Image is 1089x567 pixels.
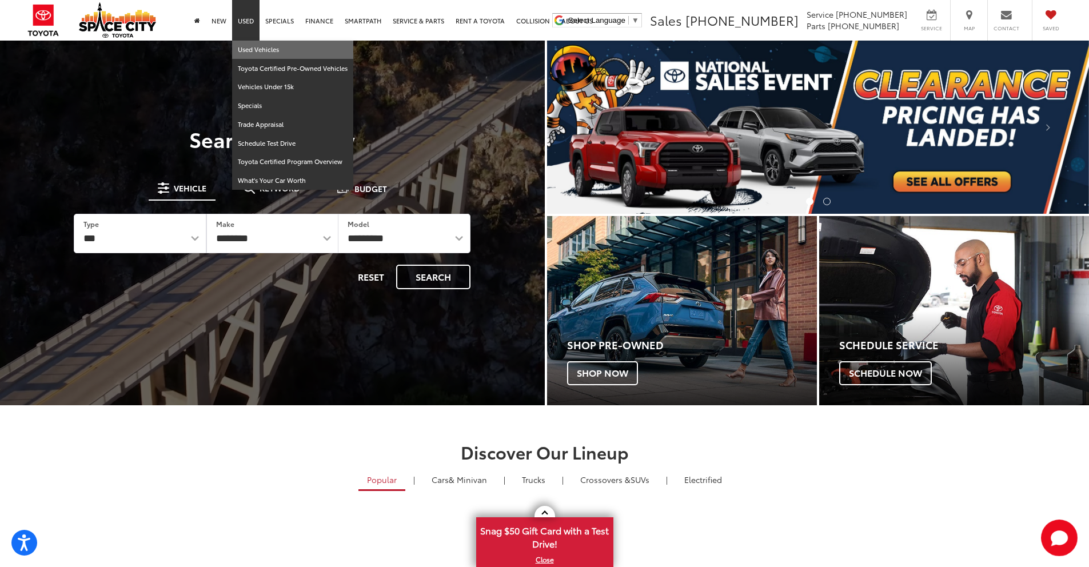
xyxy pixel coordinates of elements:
a: Specials [232,97,353,115]
span: Vehicle [174,184,206,192]
button: Reset [348,265,394,289]
a: Select Language​ [568,16,639,25]
a: Electrified [676,470,731,489]
a: SUVs [572,470,658,489]
a: Schedule Service Schedule Now [819,216,1089,405]
span: [PHONE_NUMBER] [828,20,899,31]
li: | [501,474,508,485]
span: Schedule Now [839,361,932,385]
span: [PHONE_NUMBER] [685,11,799,29]
button: Toggle Chat Window [1041,520,1078,556]
label: Make [216,219,234,229]
span: Shop Now [567,361,638,385]
span: Contact [994,25,1019,32]
span: ▼ [632,16,639,25]
button: Search [396,265,470,289]
a: Toyota Certified Program Overview [232,153,353,171]
label: Model [348,219,369,229]
h4: Schedule Service [839,340,1089,351]
li: | [559,474,567,485]
span: Select Language [568,16,625,25]
a: Vehicles Under 15k [232,78,353,97]
li: | [410,474,418,485]
div: Toyota [547,216,817,405]
div: Toyota [819,216,1089,405]
a: Schedule Test Drive [232,134,353,153]
li: | [663,474,671,485]
button: Click to view next picture. [1008,63,1089,191]
label: Type [83,219,99,229]
h4: Shop Pre-Owned [567,340,817,351]
button: Click to view previous picture. [547,63,628,191]
span: Service [919,25,944,32]
h2: Discover Our Lineup [142,442,948,461]
li: Go to slide number 2. [823,198,831,205]
img: Space City Toyota [79,2,156,38]
li: Go to slide number 1. [806,198,813,205]
span: Sales [650,11,682,29]
span: Saved [1038,25,1063,32]
span: Snag $50 Gift Card with a Test Drive! [477,518,612,553]
span: Parts [807,20,825,31]
span: Service [807,9,833,20]
a: Popular [358,470,405,491]
a: Trucks [513,470,554,489]
span: [PHONE_NUMBER] [836,9,907,20]
span: Keyword [260,184,300,192]
span: & Minivan [449,474,487,485]
a: What's Your Car Worth [232,171,353,190]
a: Used Vehicles [232,41,353,59]
span: ​ [628,16,629,25]
a: Cars [423,470,496,489]
a: Shop Pre-Owned Shop Now [547,216,817,405]
a: Trade Appraisal [232,115,353,134]
h3: Search Inventory [48,127,497,150]
span: Budget [354,185,387,193]
span: Crossovers & [580,474,631,485]
span: Map [956,25,982,32]
svg: Start Chat [1041,520,1078,556]
a: Toyota Certified Pre-Owned Vehicles [232,59,353,78]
